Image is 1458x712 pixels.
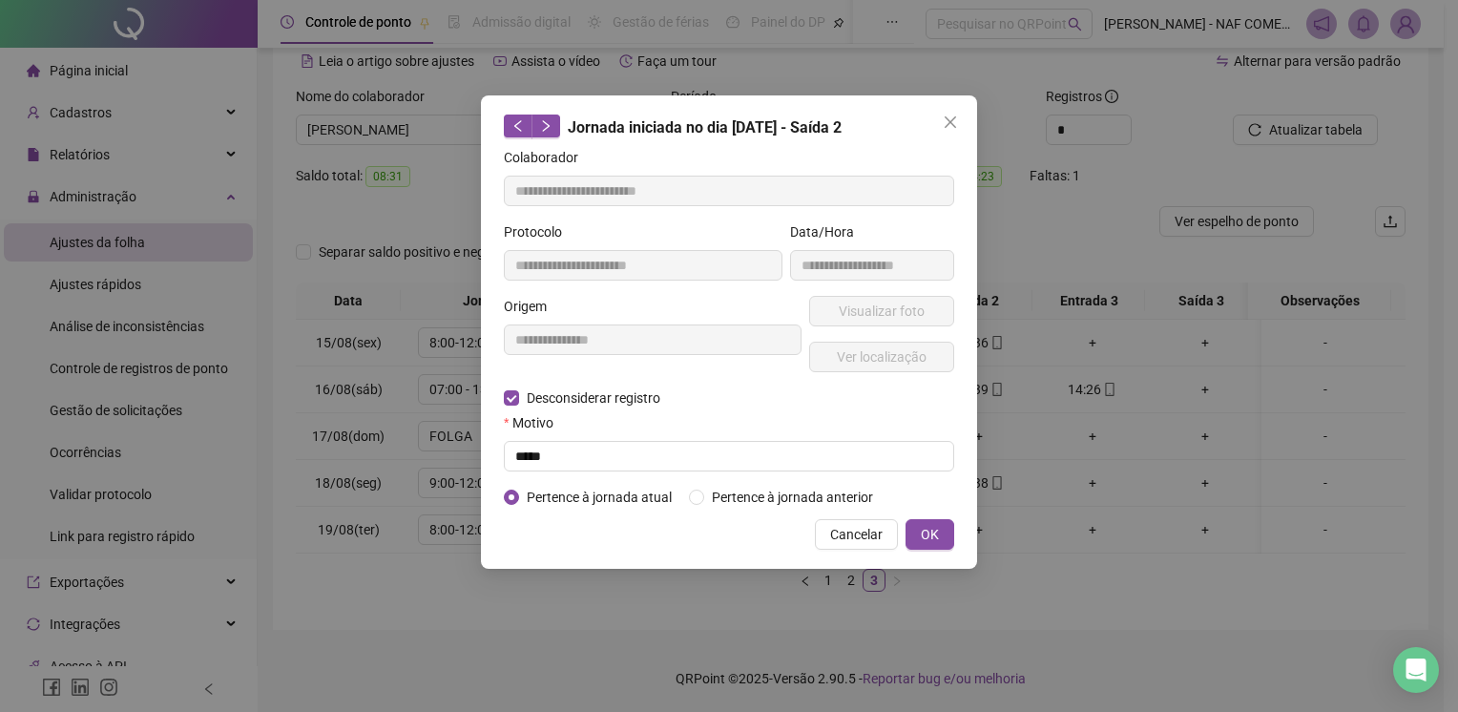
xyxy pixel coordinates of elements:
span: Desconsiderar registro [519,387,668,408]
button: Visualizar foto [809,296,954,326]
label: Data/Hora [790,221,866,242]
span: Cancelar [830,524,883,545]
button: Close [935,107,966,137]
label: Colaborador [504,147,591,168]
button: Ver localização [809,342,954,372]
label: Motivo [504,412,566,433]
span: left [511,119,525,133]
span: Pertence à jornada anterior [704,487,881,508]
span: OK [921,524,939,545]
button: right [531,115,560,137]
div: Open Intercom Messenger [1393,647,1439,693]
div: Jornada iniciada no dia [DATE] - Saída 2 [504,115,954,139]
span: right [539,119,552,133]
label: Origem [504,296,559,317]
button: Cancelar [815,519,898,550]
button: OK [906,519,954,550]
label: Protocolo [504,221,574,242]
span: close [943,115,958,130]
button: left [504,115,532,137]
span: Pertence à jornada atual [519,487,679,508]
